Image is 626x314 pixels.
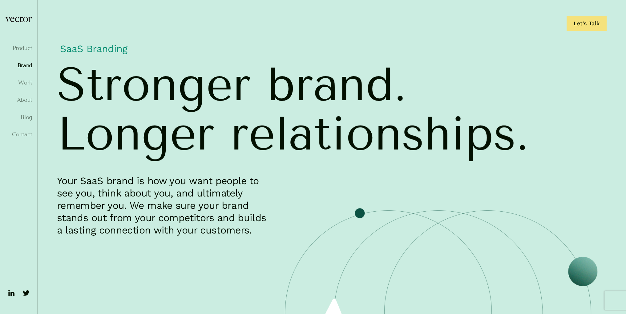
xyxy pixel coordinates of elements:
[267,61,406,108] span: brand.
[5,62,32,68] a: Brand
[5,97,32,103] a: About
[5,114,32,120] a: Blog
[231,110,529,157] span: relationships.
[21,288,31,298] img: ico-twitter-fill
[6,288,16,298] img: ico-linkedin
[5,80,32,86] a: Work
[57,61,251,108] span: Stronger
[57,39,607,61] h1: SaaS Branding
[57,175,269,236] p: Your SaaS brand is how you want people to see you, think about you, and ultimately remember you. ...
[57,110,214,157] span: Longer
[5,45,32,51] a: Product
[5,131,32,138] a: Contact
[567,16,607,31] a: Let's Talk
